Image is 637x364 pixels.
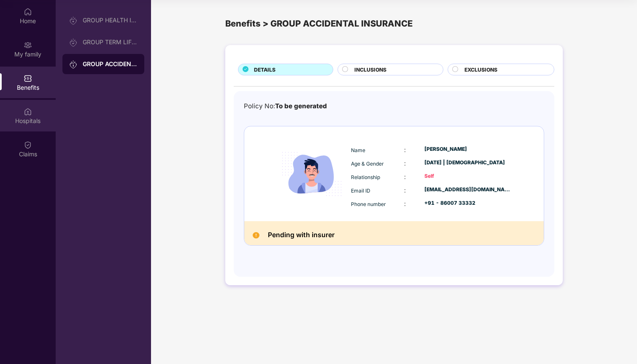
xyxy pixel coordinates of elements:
img: icon [275,137,349,211]
div: Self [424,172,511,180]
div: GROUP ACCIDENTAL INSURANCE [83,60,138,68]
img: svg+xml;base64,PHN2ZyB3aWR0aD0iMjAiIGhlaWdodD0iMjAiIHZpZXdCb3g9IjAgMCAyMCAyMCIgZmlsbD0ibm9uZSIgeG... [69,38,78,47]
img: svg+xml;base64,PHN2ZyBpZD0iSG9tZSIgeG1sbnM9Imh0dHA6Ly93d3cudzMub3JnLzIwMDAvc3ZnIiB3aWR0aD0iMjAiIG... [24,8,32,16]
span: : [404,160,406,167]
img: Pending [253,232,259,239]
span: To be generated [275,102,327,110]
img: svg+xml;base64,PHN2ZyB3aWR0aD0iMjAiIGhlaWdodD0iMjAiIHZpZXdCb3g9IjAgMCAyMCAyMCIgZmlsbD0ibm9uZSIgeG... [69,16,78,25]
img: svg+xml;base64,PHN2ZyB3aWR0aD0iMjAiIGhlaWdodD0iMjAiIHZpZXdCb3g9IjAgMCAyMCAyMCIgZmlsbD0ibm9uZSIgeG... [69,60,78,69]
span: DETAILS [254,66,275,74]
span: : [404,146,406,153]
h2: Pending with insurer [268,230,335,241]
div: +91 - 86007 33332 [424,199,511,207]
span: : [404,187,406,194]
span: Relationship [351,174,380,180]
div: Benefits > GROUP ACCIDENTAL INSURANCE [225,17,563,30]
div: [EMAIL_ADDRESS][DOMAIN_NAME] [424,186,511,194]
span: : [404,200,406,207]
div: [DATE] | [DEMOGRAPHIC_DATA] [424,159,511,167]
span: Email ID [351,187,370,194]
span: Name [351,147,365,153]
div: [PERSON_NAME] [424,145,511,153]
div: GROUP HEALTH INSURANCE [83,17,138,24]
span: EXCLUSIONS [464,66,497,74]
div: Policy No: [244,101,327,111]
img: svg+xml;base64,PHN2ZyBpZD0iQmVuZWZpdHMiIHhtbG5zPSJodHRwOi8vd3d3LnczLm9yZy8yMDAwL3N2ZyIgd2lkdGg9Ij... [24,74,32,83]
div: GROUP TERM LIFE INSURANCE [83,39,138,45]
img: svg+xml;base64,PHN2ZyB3aWR0aD0iMjAiIGhlaWdodD0iMjAiIHZpZXdCb3g9IjAgMCAyMCAyMCIgZmlsbD0ibm9uZSIgeG... [24,41,32,49]
img: svg+xml;base64,PHN2ZyBpZD0iQ2xhaW0iIHhtbG5zPSJodHRwOi8vd3d3LnczLm9yZy8yMDAwL3N2ZyIgd2lkdGg9IjIwIi... [24,141,32,149]
span: Phone number [351,201,386,207]
span: INCLUSIONS [354,66,386,74]
span: Age & Gender [351,161,384,167]
span: : [404,173,406,180]
img: svg+xml;base64,PHN2ZyBpZD0iSG9zcGl0YWxzIiB4bWxucz0iaHR0cDovL3d3dy53My5vcmcvMjAwMC9zdmciIHdpZHRoPS... [24,107,32,116]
